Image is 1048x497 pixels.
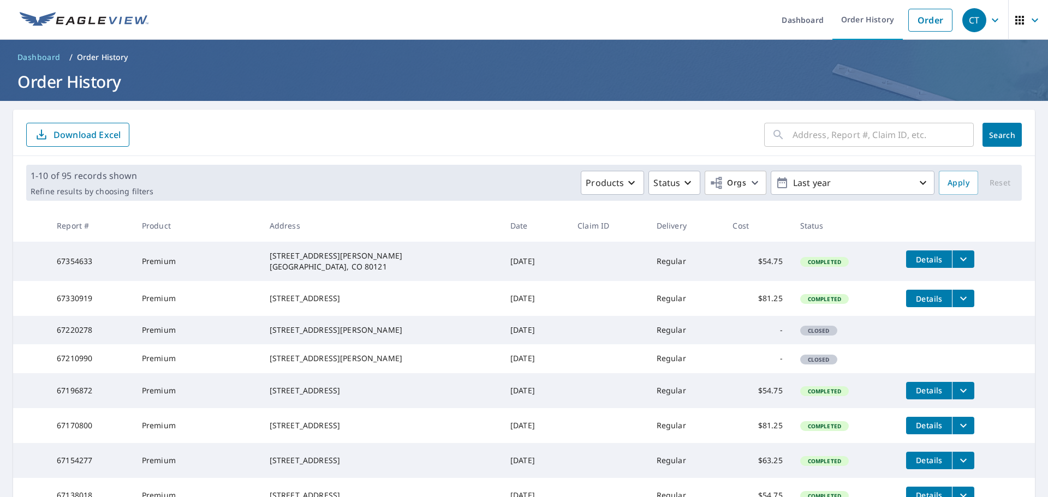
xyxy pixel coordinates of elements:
span: Details [913,385,945,396]
button: filesDropdownBtn-67170800 [952,417,974,434]
button: detailsBtn-67330919 [906,290,952,307]
span: Completed [801,387,848,395]
td: Premium [133,408,261,443]
button: Status [648,171,700,195]
span: Orgs [710,176,746,190]
td: $81.25 [724,408,791,443]
p: 1-10 of 95 records shown [31,169,153,182]
span: Closed [801,356,836,363]
th: Status [791,209,898,242]
div: [STREET_ADDRESS][PERSON_NAME] [270,325,493,336]
th: Report # [48,209,133,242]
button: detailsBtn-67354633 [906,250,952,268]
div: [STREET_ADDRESS] [270,385,493,396]
th: Claim ID [569,209,648,242]
button: Products [581,171,644,195]
th: Product [133,209,261,242]
th: Date [502,209,569,242]
td: $54.75 [724,373,791,408]
td: Premium [133,281,261,316]
td: 67220278 [48,316,133,344]
span: Details [913,294,945,304]
a: Dashboard [13,49,65,66]
td: Regular [648,316,724,344]
div: [STREET_ADDRESS] [270,455,493,466]
button: Search [982,123,1022,147]
button: Apply [939,171,978,195]
td: $81.25 [724,281,791,316]
td: - [724,344,791,373]
span: Completed [801,457,848,465]
div: CT [962,8,986,32]
a: Order [908,9,952,32]
td: Premium [133,242,261,281]
button: Last year [771,171,934,195]
h1: Order History [13,70,1035,93]
td: Regular [648,242,724,281]
td: [DATE] [502,281,569,316]
td: $63.25 [724,443,791,478]
button: Download Excel [26,123,129,147]
span: Apply [948,176,969,190]
span: Completed [801,295,848,303]
button: detailsBtn-67170800 [906,417,952,434]
div: [STREET_ADDRESS][PERSON_NAME] [270,353,493,364]
button: filesDropdownBtn-67154277 [952,452,974,469]
td: $54.75 [724,242,791,281]
span: Closed [801,327,836,334]
td: Premium [133,373,261,408]
td: Regular [648,344,724,373]
p: Order History [77,52,128,63]
nav: breadcrumb [13,49,1035,66]
td: Regular [648,281,724,316]
p: Last year [789,173,916,193]
span: Completed [801,258,848,266]
div: [STREET_ADDRESS] [270,293,493,304]
p: Refine results by choosing filters [31,187,153,196]
button: filesDropdownBtn-67196872 [952,382,974,399]
th: Delivery [648,209,724,242]
th: Cost [724,209,791,242]
td: Regular [648,443,724,478]
td: [DATE] [502,373,569,408]
p: Download Excel [53,129,121,141]
button: filesDropdownBtn-67330919 [952,290,974,307]
td: 67170800 [48,408,133,443]
th: Address [261,209,502,242]
button: detailsBtn-67196872 [906,382,952,399]
button: detailsBtn-67154277 [906,452,952,469]
li: / [69,51,73,64]
button: Orgs [705,171,766,195]
div: [STREET_ADDRESS][PERSON_NAME] [GEOGRAPHIC_DATA], CO 80121 [270,250,493,272]
td: 67196872 [48,373,133,408]
td: - [724,316,791,344]
span: Details [913,420,945,430]
span: Completed [801,422,848,430]
span: Search [991,130,1013,140]
p: Products [586,176,624,189]
span: Details [913,455,945,465]
span: Dashboard [17,52,61,63]
p: Status [653,176,680,189]
td: [DATE] [502,443,569,478]
input: Address, Report #, Claim ID, etc. [793,119,974,150]
img: EV Logo [20,12,148,28]
td: [DATE] [502,242,569,281]
div: [STREET_ADDRESS] [270,420,493,431]
td: Regular [648,408,724,443]
td: Premium [133,316,261,344]
td: 67330919 [48,281,133,316]
td: 67210990 [48,344,133,373]
td: 67154277 [48,443,133,478]
td: [DATE] [502,316,569,344]
td: Regular [648,373,724,408]
button: filesDropdownBtn-67354633 [952,250,974,268]
td: Premium [133,443,261,478]
td: [DATE] [502,344,569,373]
span: Details [913,254,945,265]
td: [DATE] [502,408,569,443]
td: Premium [133,344,261,373]
td: 67354633 [48,242,133,281]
